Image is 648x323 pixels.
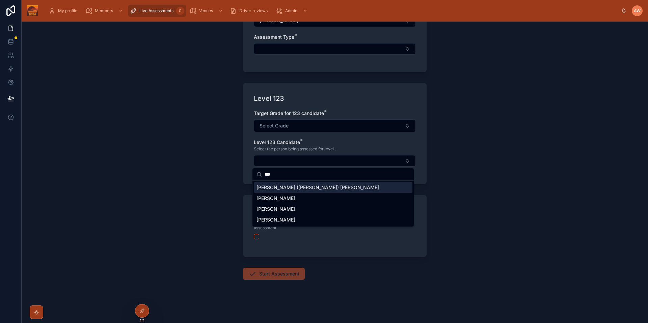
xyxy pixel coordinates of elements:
[256,206,295,212] span: [PERSON_NAME]
[254,119,416,132] button: Select Button
[239,8,268,13] span: Driver reviews
[254,139,300,145] span: Level 123 Candidate
[188,5,226,17] a: Venues
[254,43,416,55] button: Select Button
[43,3,621,18] div: scrollable content
[27,5,38,16] img: App logo
[256,184,379,191] span: [PERSON_NAME] ([PERSON_NAME]) [PERSON_NAME]
[252,181,414,227] div: Suggestions
[139,8,173,13] span: Live Assessments
[254,155,416,167] button: Select Button
[254,146,336,152] span: Select the person being assessed for level .
[285,8,297,13] span: Admin
[256,216,295,223] span: [PERSON_NAME]
[634,8,641,13] span: AW
[254,110,324,116] span: Target Grade for 123 candidate
[95,8,113,13] span: Members
[176,7,184,15] div: 0
[274,5,311,17] a: Admin
[128,5,186,17] a: Live Assessments0
[254,34,294,40] span: Assessment Type
[254,94,284,103] h1: Level 123
[83,5,127,17] a: Members
[256,195,295,202] span: [PERSON_NAME]
[228,5,272,17] a: Driver reviews
[199,8,213,13] span: Venues
[260,122,289,129] span: Select Grade
[58,8,77,13] span: My profile
[47,5,82,17] a: My profile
